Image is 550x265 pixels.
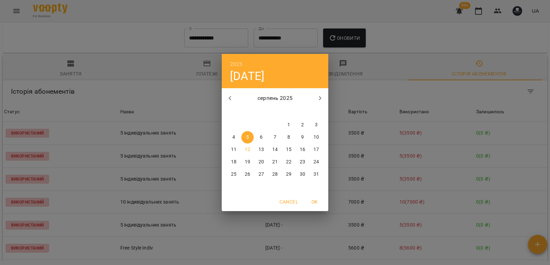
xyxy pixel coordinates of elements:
p: 27 [258,171,264,178]
p: 9 [301,134,304,141]
p: 13 [258,146,264,153]
button: 12 [241,143,254,156]
button: 20 [255,156,267,168]
button: 10 [310,131,322,143]
p: 31 [313,171,319,178]
p: 17 [313,146,319,153]
span: нд [310,108,322,115]
p: 20 [258,159,264,165]
button: 8 [283,131,295,143]
button: 19 [241,156,254,168]
p: 11 [231,146,236,153]
span: OK [306,198,323,206]
p: 3 [315,122,318,128]
button: 9 [296,131,309,143]
span: пн [228,108,240,115]
span: ср [255,108,267,115]
button: 28 [269,168,281,181]
span: чт [269,108,281,115]
button: 26 [241,168,254,181]
button: 21 [269,156,281,168]
p: серпень 2025 [238,94,312,102]
button: 13 [255,143,267,156]
p: 8 [287,134,290,141]
span: Cancel [279,198,298,206]
button: 27 [255,168,267,181]
p: 21 [272,159,278,165]
span: сб [296,108,309,115]
p: 5 [246,134,249,141]
button: 14 [269,143,281,156]
button: 31 [310,168,322,181]
button: 5 [241,131,254,143]
p: 30 [300,171,305,178]
button: 11 [228,143,240,156]
p: 25 [231,171,236,178]
p: 28 [272,171,278,178]
span: пт [283,108,295,115]
p: 1 [287,122,290,128]
button: 30 [296,168,309,181]
button: 29 [283,168,295,181]
button: 1 [283,119,295,131]
button: 25 [228,168,240,181]
button: [DATE] [230,69,264,83]
button: 22 [283,156,295,168]
span: вт [241,108,254,115]
p: 7 [274,134,276,141]
button: 2025 [230,59,243,69]
button: 17 [310,143,322,156]
p: 2 [301,122,304,128]
p: 24 [313,159,319,165]
p: 19 [245,159,250,165]
button: 6 [255,131,267,143]
button: 15 [283,143,295,156]
button: 2 [296,119,309,131]
button: 16 [296,143,309,156]
p: 16 [300,146,305,153]
button: 4 [228,131,240,143]
button: 18 [228,156,240,168]
button: Cancel [277,196,301,208]
p: 12 [245,146,250,153]
p: 6 [260,134,263,141]
button: OK [304,196,326,208]
button: 24 [310,156,322,168]
p: 4 [232,134,235,141]
button: 23 [296,156,309,168]
button: 3 [310,119,322,131]
button: 7 [269,131,281,143]
p: 15 [286,146,291,153]
p: 29 [286,171,291,178]
p: 18 [231,159,236,165]
p: 23 [300,159,305,165]
p: 22 [286,159,291,165]
p: 10 [313,134,319,141]
p: 26 [245,171,250,178]
p: 14 [272,146,278,153]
